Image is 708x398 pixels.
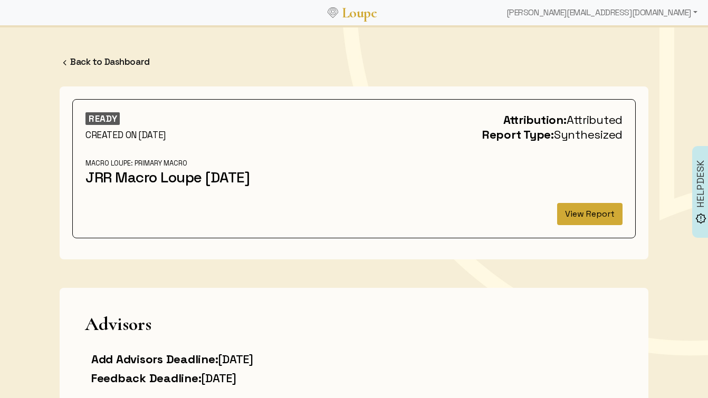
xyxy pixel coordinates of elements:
[328,7,338,18] img: Loupe Logo
[91,371,348,385] h3: [DATE]
[70,56,150,67] a: Back to Dashboard
[554,127,623,142] span: Synthesized
[91,352,348,366] h3: [DATE]
[482,127,554,142] span: Report Type:
[85,313,623,335] h1: Advisors
[91,371,201,385] span: Feedback Deadline:
[503,112,567,127] span: Attribution:
[85,112,120,125] div: READY
[85,129,166,141] span: CREATED ON [DATE]
[502,2,702,23] div: [PERSON_NAME][EMAIL_ADDRESS][DOMAIN_NAME]
[85,159,256,168] div: Macro Loupe: Primary Macro
[567,112,623,127] span: Attributed
[85,168,256,186] h2: JRR Macro Loupe [DATE]
[91,352,218,366] span: Add Advisors Deadline:
[60,57,70,68] img: FFFF
[695,212,706,224] img: brightness_alert_FILL0_wght500_GRAD0_ops.svg
[338,3,380,23] a: Loupe
[557,203,623,225] button: View Report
